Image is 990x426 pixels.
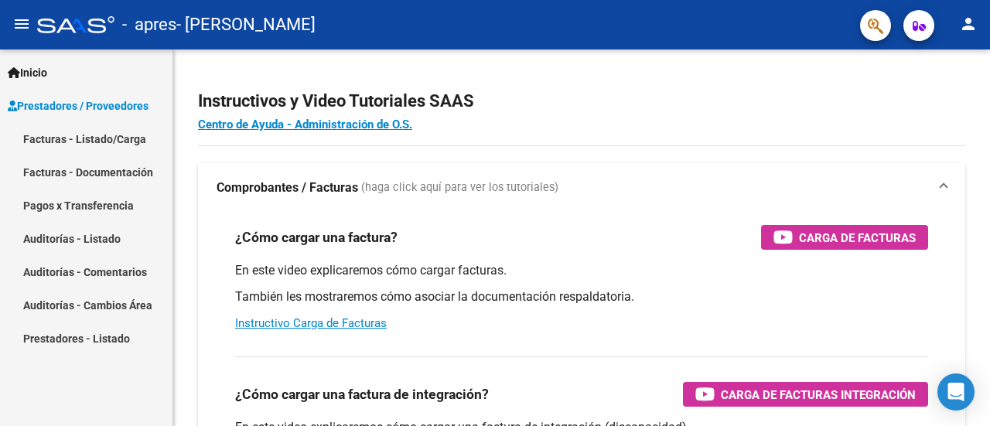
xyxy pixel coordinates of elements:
[235,288,928,305] p: También les mostraremos cómo asociar la documentación respaldatoria.
[8,97,148,114] span: Prestadores / Proveedores
[799,228,916,247] span: Carga de Facturas
[217,179,358,196] strong: Comprobantes / Facturas
[198,163,965,213] mat-expansion-panel-header: Comprobantes / Facturas (haga click aquí para ver los tutoriales)
[959,15,978,33] mat-icon: person
[235,227,398,248] h3: ¿Cómo cargar una factura?
[721,385,916,404] span: Carga de Facturas Integración
[198,118,412,131] a: Centro de Ayuda - Administración de O.S.
[235,316,387,330] a: Instructivo Carga de Facturas
[361,179,558,196] span: (haga click aquí para ver los tutoriales)
[122,8,176,42] span: - apres
[235,383,489,405] h3: ¿Cómo cargar una factura de integración?
[176,8,316,42] span: - [PERSON_NAME]
[12,15,31,33] mat-icon: menu
[8,64,47,81] span: Inicio
[937,373,975,411] div: Open Intercom Messenger
[761,225,928,250] button: Carga de Facturas
[198,87,965,116] h2: Instructivos y Video Tutoriales SAAS
[683,382,928,407] button: Carga de Facturas Integración
[235,262,928,279] p: En este video explicaremos cómo cargar facturas.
